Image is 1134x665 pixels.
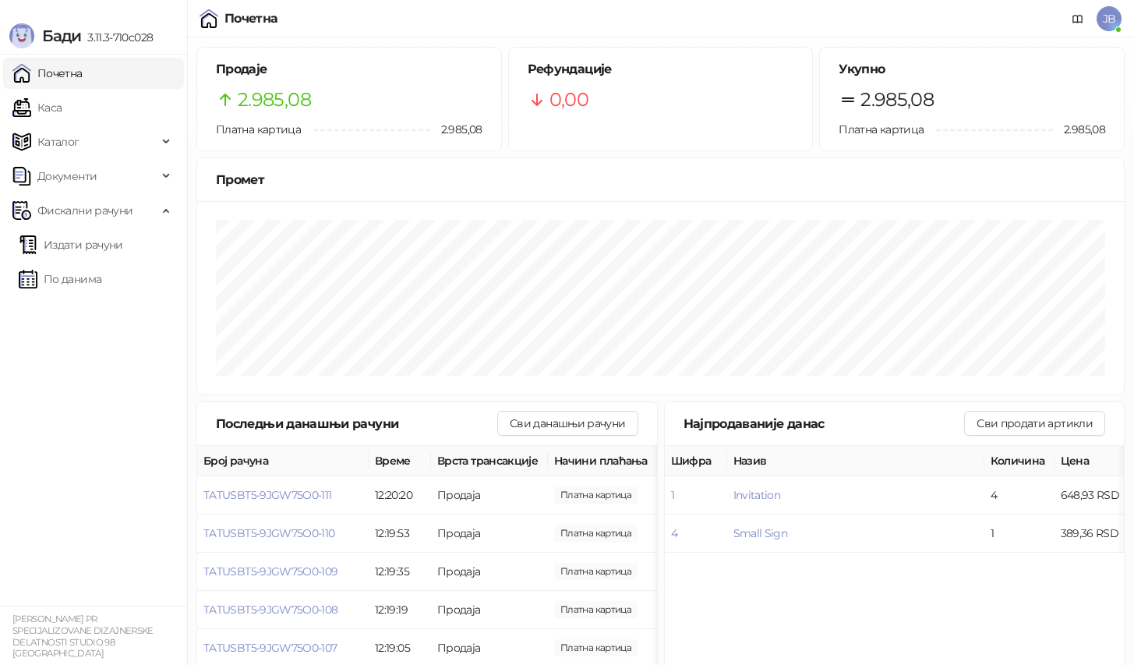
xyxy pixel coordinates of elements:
[554,563,638,580] span: 648,93
[216,60,482,79] h5: Продаје
[839,122,924,136] span: Платна картица
[431,591,548,629] td: Продаја
[964,411,1105,436] button: Сви продати артикли
[665,446,727,476] th: Шифра
[369,476,431,515] td: 12:20:20
[1065,6,1090,31] a: Документација
[19,264,101,295] a: По данима
[203,488,332,502] button: TATUSBT5-9JGW75O0-111
[554,639,638,656] span: 648,93
[554,486,638,504] span: 389,36
[431,553,548,591] td: Продаја
[984,446,1055,476] th: Количина
[37,126,79,157] span: Каталог
[12,58,83,89] a: Почетна
[431,476,548,515] td: Продаја
[238,85,311,115] span: 2.985,08
[9,23,34,48] img: Logo
[203,641,337,655] button: TATUSBT5-9JGW75O0-107
[37,195,132,226] span: Фискални рачуни
[216,414,497,433] div: Последњи данашњи рачуни
[554,525,638,542] span: 648,93
[430,121,482,138] span: 2.985,08
[839,60,1105,79] h5: Укупно
[548,446,704,476] th: Начини плаћања
[224,12,278,25] div: Почетна
[19,229,123,260] a: Издати рачуни
[42,27,81,45] span: Бади
[549,85,588,115] span: 0,00
[1053,121,1105,138] span: 2.985,08
[12,614,154,659] small: [PERSON_NAME] PR SPECIJALIZOVANE DIZAJNERSKE DELATNOSTI STUDIO 98 [GEOGRAPHIC_DATA]
[733,488,781,502] button: Invitation
[431,515,548,553] td: Продаја
[984,476,1055,515] td: 4
[369,515,431,553] td: 12:19:53
[203,526,335,540] button: TATUSBT5-9JGW75O0-110
[37,161,97,192] span: Документи
[203,603,338,617] button: TATUSBT5-9JGW75O0-108
[860,85,934,115] span: 2.985,08
[528,60,794,79] h5: Рефундације
[984,515,1055,553] td: 1
[197,446,369,476] th: Број рачуна
[727,446,984,476] th: Назив
[369,591,431,629] td: 12:19:19
[554,601,638,618] span: 648,93
[671,488,674,502] button: 1
[1097,6,1122,31] span: JB
[684,414,965,433] div: Најпродаваније данас
[12,92,62,123] a: Каса
[216,122,301,136] span: Платна картица
[671,526,677,540] button: 4
[216,170,1105,189] div: Промет
[203,564,338,578] button: TATUSBT5-9JGW75O0-109
[81,30,153,44] span: 3.11.3-710c028
[369,446,431,476] th: Време
[431,446,548,476] th: Врста трансакције
[497,411,638,436] button: Сви данашњи рачуни
[369,553,431,591] td: 12:19:35
[733,526,788,540] button: Small Sign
